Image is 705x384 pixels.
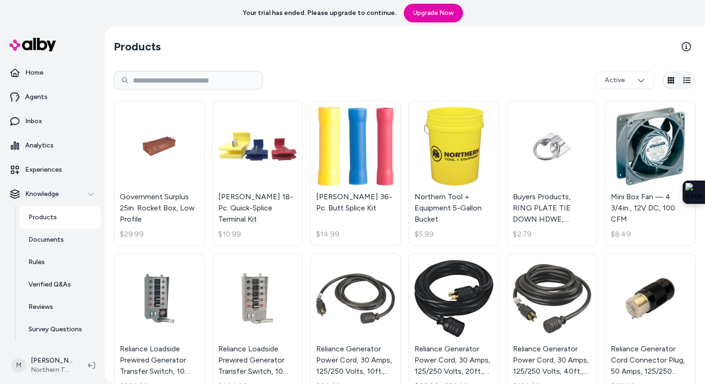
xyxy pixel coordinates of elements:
[31,356,73,365] p: [PERSON_NAME]
[310,101,401,246] a: Gardner Bender 36-Pc. Butt Splice Kit[PERSON_NAME] 36-Pc. Butt Splice Kit$14.99
[28,235,64,244] p: Documents
[114,39,161,54] h2: Products
[4,110,101,133] a: Inbox
[685,183,702,202] img: Extension Icon
[4,159,101,181] a: Experiences
[19,296,101,318] a: Reviews
[25,92,48,102] p: Agents
[507,101,598,246] a: Buyers Products, RING PLATE TIE DOWN HDWE, Diameter 1.97 in, Model# B33Buyers Products, RING PLAT...
[4,183,101,205] button: Knowledge
[19,206,101,229] a: Products
[25,117,42,126] p: Inbox
[605,101,696,246] a: Mini Box Fan — 4 3/4in., 12V DC, 100 CFMMini Box Fan — 4 3/4in., 12V DC, 100 CFM$8.49
[6,350,80,380] button: M[PERSON_NAME]Northern Tool
[19,229,101,251] a: Documents
[28,325,82,334] p: Survey Questions
[28,280,71,289] p: Verified Q&As
[9,38,56,51] img: alby Logo
[31,365,73,375] span: Northern Tool
[19,273,101,296] a: Verified Q&As
[25,141,54,150] p: Analytics
[212,101,303,246] a: Gardner Bender 18-Pc. Quick-Splice Terminal Kit[PERSON_NAME] 18-Pc. Quick-Splice Terminal Kit$10.99
[408,101,499,246] a: Northern Tool + Equipment 5-Gallon BucketNorthern Tool + Equipment 5-Gallon Bucket$5.99
[404,4,463,22] a: Upgrade Now
[11,358,26,373] span: M
[25,68,43,77] p: Home
[28,258,45,267] p: Rules
[28,302,53,312] p: Reviews
[4,86,101,108] a: Agents
[19,251,101,273] a: Rules
[4,134,101,157] a: Analytics
[19,318,101,341] a: Survey Questions
[114,101,205,246] a: Government Surplus 25in. Rocket Box, Low ProfileGovernment Surplus 25in. Rocket Box, Low Profile$...
[595,71,655,89] button: Active
[242,8,396,18] p: Your trial has ended. Please upgrade to continue.
[25,189,59,199] p: Knowledge
[28,213,57,222] p: Products
[4,62,101,84] a: Home
[25,165,62,175] p: Experiences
